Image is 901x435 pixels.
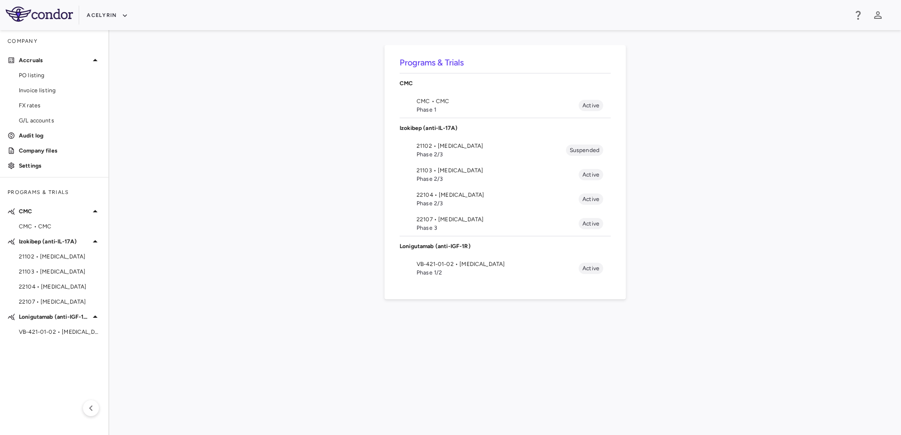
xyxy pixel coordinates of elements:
[19,116,101,125] span: G/L accounts
[19,237,90,246] p: Izokibep (anti-IL-17A)
[579,219,603,228] span: Active
[400,242,611,250] p: Lonigutamab (anti-IGF-1R)
[87,8,128,23] button: Acelyrin
[19,267,101,276] span: 21103 • [MEDICAL_DATA]
[417,150,566,159] span: Phase 2/3
[400,93,611,118] li: CMC • CMCPhase 1Active
[417,199,579,208] span: Phase 2/3
[19,282,101,291] span: 22104 • [MEDICAL_DATA]
[579,264,603,273] span: Active
[417,97,579,105] span: CMC • CMC
[19,101,101,110] span: FX rates
[417,215,579,224] span: 22107 • [MEDICAL_DATA]
[400,79,611,88] p: CMC
[400,162,611,187] li: 21103 • [MEDICAL_DATA]Phase 2/3Active
[19,207,90,216] p: CMC
[19,328,101,336] span: VB-421-01-02 • [MEDICAL_DATA]
[6,7,73,22] img: logo-full-SnFGN8VE.png
[19,71,101,80] span: PO listing
[579,195,603,203] span: Active
[400,187,611,211] li: 22104 • [MEDICAL_DATA]Phase 2/3Active
[19,86,101,95] span: Invoice listing
[19,313,90,321] p: Lonigutamab (anti-IGF-1R)
[579,101,603,110] span: Active
[19,146,101,155] p: Company files
[417,260,579,268] span: VB-421-01-02 • [MEDICAL_DATA]
[19,252,101,261] span: 21102 • [MEDICAL_DATA]
[400,73,611,93] div: CMC
[19,131,101,140] p: Audit log
[400,211,611,236] li: 22107 • [MEDICAL_DATA]Phase 3Active
[19,222,101,231] span: CMC • CMC
[19,56,90,64] p: Accruals
[400,138,611,162] li: 21102 • [MEDICAL_DATA]Phase 2/3Suspended
[19,161,101,170] p: Settings
[19,298,101,306] span: 22107 • [MEDICAL_DATA]
[400,124,611,132] p: Izokibep (anti-IL-17A)
[566,146,603,154] span: Suspended
[417,175,579,183] span: Phase 2/3
[417,191,579,199] span: 22104 • [MEDICAL_DATA]
[417,268,579,277] span: Phase 1/2
[400,56,611,69] h6: Programs & Trials
[400,256,611,281] li: VB-421-01-02 • [MEDICAL_DATA]Phase 1/2Active
[400,118,611,138] div: Izokibep (anti-IL-17A)
[417,166,579,175] span: 21103 • [MEDICAL_DATA]
[579,170,603,179] span: Active
[417,142,566,150] span: 21102 • [MEDICAL_DATA]
[417,224,579,232] span: Phase 3
[417,105,579,114] span: Phase 1
[400,236,611,256] div: Lonigutamab (anti-IGF-1R)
